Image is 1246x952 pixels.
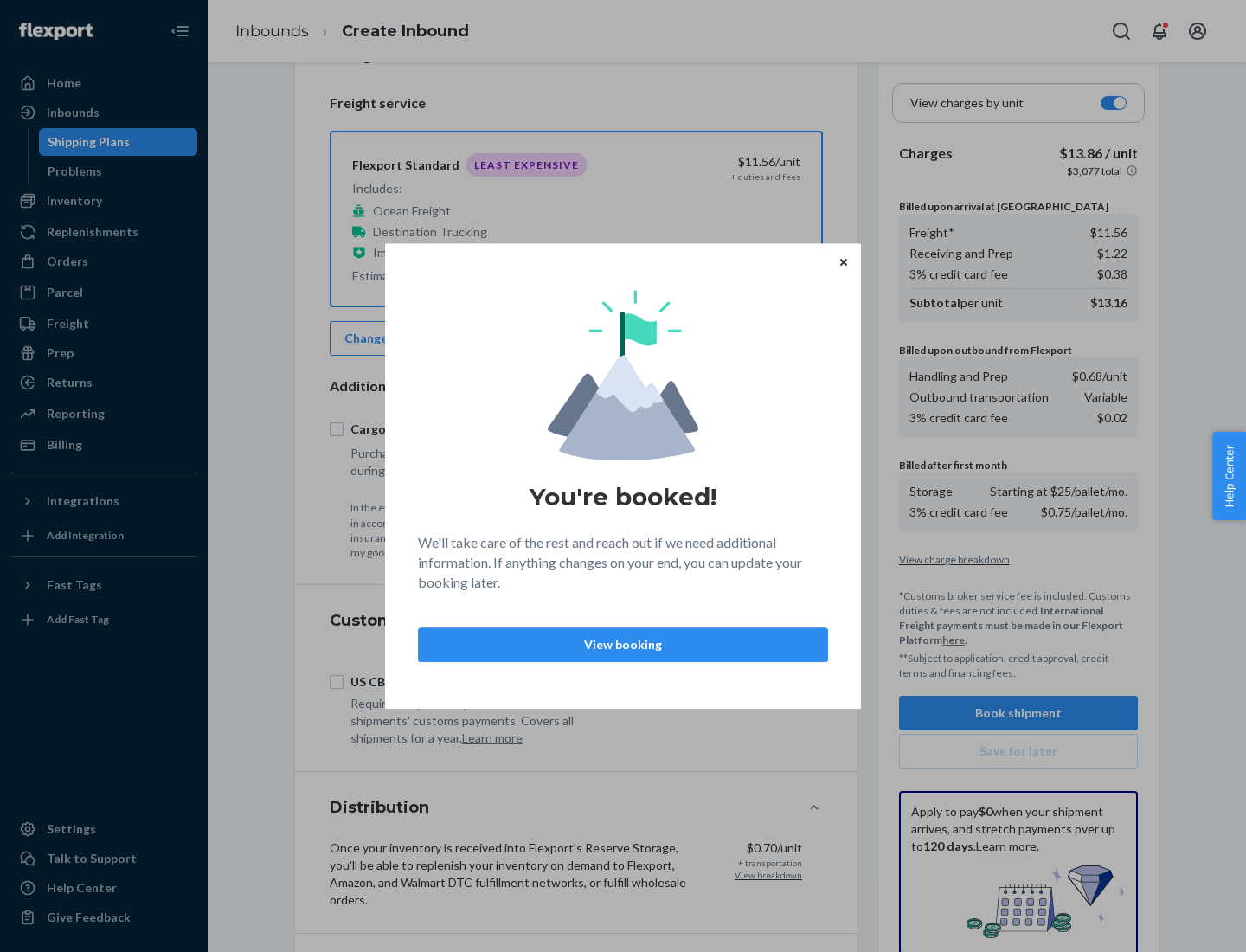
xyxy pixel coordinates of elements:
button: View booking [418,627,828,662]
p: View booking [433,636,813,653]
p: We'll take care of the rest and reach out if we need additional information. If anything changes ... [418,533,828,593]
button: Close [835,252,852,271]
h1: You're booked! [530,481,716,512]
img: svg+xml,%3Csvg%20viewBox%3D%220%200%20174%20197%22%20fill%3D%22none%22%20xmlns%3D%22http%3A%2F%2F... [548,290,698,460]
